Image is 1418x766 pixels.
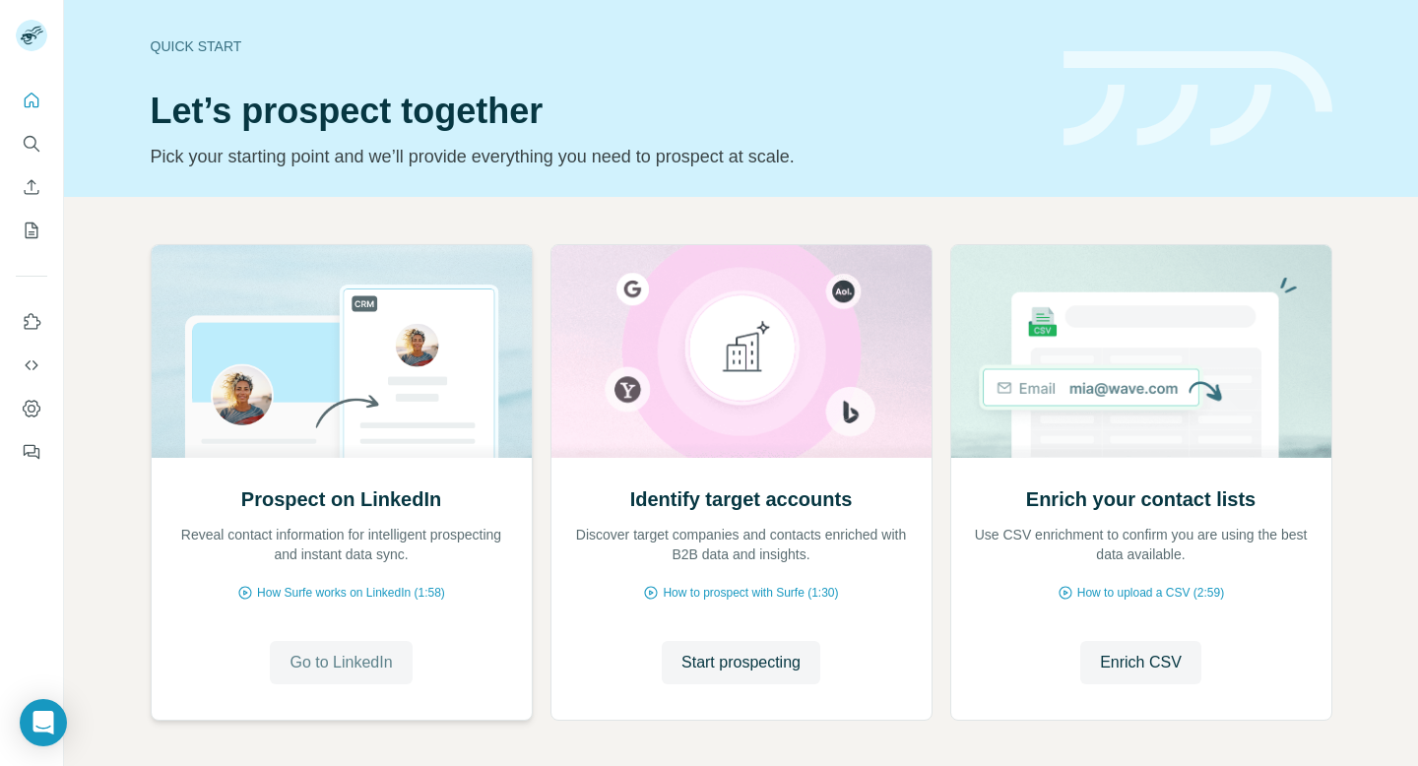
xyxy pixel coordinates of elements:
[241,485,441,513] h2: Prospect on LinkedIn
[630,485,853,513] h2: Identify target accounts
[16,83,47,118] button: Quick start
[662,641,820,684] button: Start prospecting
[550,245,933,458] img: Identify target accounts
[1077,584,1224,602] span: How to upload a CSV (2:59)
[1026,485,1256,513] h2: Enrich your contact lists
[151,36,1040,56] div: Quick start
[16,126,47,161] button: Search
[1080,641,1201,684] button: Enrich CSV
[270,641,412,684] button: Go to LinkedIn
[1100,651,1182,674] span: Enrich CSV
[16,169,47,205] button: Enrich CSV
[16,434,47,470] button: Feedback
[571,525,912,564] p: Discover target companies and contacts enriched with B2B data and insights.
[950,245,1332,458] img: Enrich your contact lists
[151,245,533,458] img: Prospect on LinkedIn
[16,391,47,426] button: Dashboard
[16,20,47,51] img: Avatar
[16,304,47,340] button: Use Surfe on LinkedIn
[663,584,838,602] span: How to prospect with Surfe (1:30)
[681,651,801,674] span: Start prospecting
[151,143,1040,170] p: Pick your starting point and we’ll provide everything you need to prospect at scale.
[971,525,1312,564] p: Use CSV enrichment to confirm you are using the best data available.
[16,213,47,248] button: My lists
[171,525,512,564] p: Reveal contact information for intelligent prospecting and instant data sync.
[151,92,1040,131] h1: Let’s prospect together
[1063,51,1332,147] img: banner
[20,699,67,746] div: Open Intercom Messenger
[290,651,392,674] span: Go to LinkedIn
[257,584,445,602] span: How Surfe works on LinkedIn (1:58)
[16,348,47,383] button: Use Surfe API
